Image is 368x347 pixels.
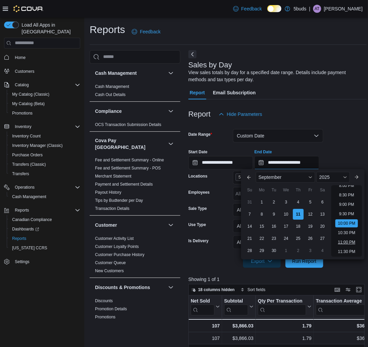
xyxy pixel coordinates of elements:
[244,196,329,257] div: September, 2025
[12,67,80,75] span: Customers
[90,156,180,215] div: Cova Pay [GEOGRAPHIC_DATA]
[1,80,83,90] button: Catalog
[9,132,43,140] a: Inventory Count
[244,233,255,244] div: day-21
[244,185,255,195] div: Su
[247,287,265,292] span: Sort fields
[9,234,29,243] a: Reports
[7,160,83,169] button: Transfers (Classic)
[9,216,55,224] a: Canadian Compliance
[305,221,316,232] div: day-19
[336,200,357,209] li: 9:00 PM
[167,69,175,77] button: Cash Management
[198,287,235,292] span: 18 columns hidden
[317,197,328,208] div: day-6
[1,53,83,62] button: Home
[188,276,367,283] p: Showing 1 of 1
[335,219,358,227] li: 10:00 PM
[316,172,350,183] div: Button. Open the year selector. 2025 is currently selected.
[15,69,34,74] span: Customers
[244,221,255,232] div: day-14
[293,209,304,220] div: day-11
[95,252,145,257] span: Customer Purchase History
[95,70,165,76] button: Cash Management
[305,197,316,208] div: day-5
[336,182,357,190] li: 8:00 PM
[233,219,323,233] button: All
[12,92,50,97] span: My Catalog (Classic)
[188,149,208,155] label: Start Date
[305,185,316,195] div: Fr
[191,334,220,342] div: 107
[12,67,37,75] a: Customers
[254,156,319,169] input: Press the down key to enter a popover containing a calendar. Press the escape key to close the po...
[12,226,39,232] span: Dashboards
[95,182,153,187] a: Payment and Settlement Details
[90,23,125,36] h1: Reports
[336,191,357,199] li: 8:30 PM
[12,123,80,131] span: Inventory
[90,234,180,278] div: Customer
[9,193,49,201] a: Cash Management
[317,185,328,195] div: Sa
[95,307,127,311] a: Promotion Details
[244,197,255,208] div: day-31
[224,334,253,342] div: $3,866.03
[188,238,209,244] label: Is Delivery
[12,111,33,116] span: Promotions
[95,298,113,303] a: Discounts
[233,129,323,143] button: Custom Date
[12,81,80,89] span: Catalog
[254,149,272,155] label: End Date
[258,298,306,315] div: Qty Per Transaction
[9,244,80,252] span: Washington CCRS
[285,254,323,268] button: Run Report
[191,298,220,315] button: Net Sold
[95,108,165,115] button: Compliance
[216,107,265,121] button: Hide Parameters
[315,5,319,13] span: AT
[9,90,80,98] span: My Catalog (Classic)
[12,236,26,241] span: Reports
[244,209,255,220] div: day-7
[9,109,80,117] span: Promotions
[9,170,80,178] span: Transfers
[95,137,165,151] button: Cova Pay [GEOGRAPHIC_DATA]
[9,244,50,252] a: [US_STATE] CCRS
[188,132,212,137] label: Date Range
[309,5,310,13] p: |
[95,260,126,265] span: Customer Queue
[15,82,29,88] span: Catalog
[95,84,129,89] a: Cash Management
[267,5,281,12] input: Dark Mode
[258,334,311,342] div: 1.79
[9,216,80,224] span: Canadian Compliance
[305,245,316,256] div: day-3
[317,209,328,220] div: day-13
[95,206,129,211] span: Transaction Details
[129,25,163,38] a: Feedback
[7,131,83,141] button: Inventory Count
[140,28,160,35] span: Feedback
[13,5,43,12] img: Cova
[12,183,80,191] span: Operations
[95,236,134,241] a: Customer Activity List
[331,185,362,257] ul: Time
[4,50,80,284] nav: Complex example
[188,69,363,83] div: View sales totals by day for a specified date range. Details include payment methods and tax type...
[269,185,279,195] div: Tu
[12,53,80,62] span: Home
[12,183,37,191] button: Operations
[12,206,32,214] button: Reports
[317,245,328,256] div: day-4
[256,221,267,232] div: day-15
[95,190,121,195] span: Payout History
[9,109,35,117] a: Promotions
[355,286,363,294] button: Enter fullscreen
[12,162,46,167] span: Transfers (Classic)
[7,215,83,224] button: Canadian Compliance
[224,298,248,304] div: Subtotal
